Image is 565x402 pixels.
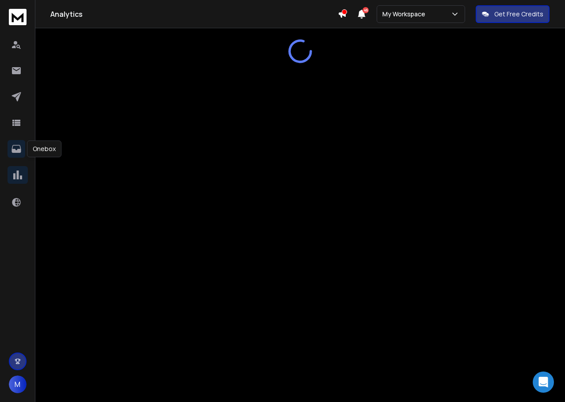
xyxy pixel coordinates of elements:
[382,10,429,19] p: My Workspace
[27,140,61,157] div: Onebox
[50,9,338,19] h1: Analytics
[476,5,550,23] button: Get Free Credits
[533,372,554,393] div: Open Intercom Messenger
[9,375,27,393] button: M
[494,10,543,19] p: Get Free Credits
[9,9,27,25] img: logo
[363,7,369,13] span: 46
